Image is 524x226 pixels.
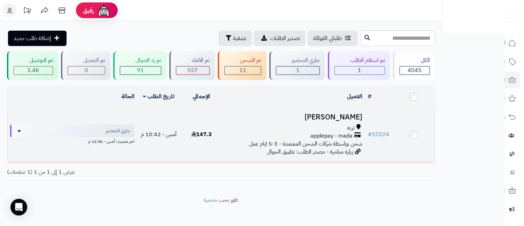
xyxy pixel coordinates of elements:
a: تم استلام الطلب 1 [326,51,392,80]
div: جاري التحضير [276,56,320,64]
img: logo [501,5,517,23]
div: تم التعديل [68,56,105,64]
a: تم الشحن 11 [216,51,268,80]
div: 11 [225,67,261,75]
div: Open Intercom Messenger [10,199,27,216]
span: 4045 [408,66,422,75]
button: تصفية [218,31,252,46]
span: رفيق [83,6,94,15]
div: 557 [176,67,209,75]
span: 3.4K [28,66,39,75]
a: تحديثات المنصة [18,3,36,19]
div: تم الالغاء [176,56,210,64]
a: الحالة [121,92,134,101]
div: اخر تحديث: أمس - 11:36 م [10,137,134,145]
a: تاريخ الطلب [143,92,175,101]
div: تم استلام الطلب [334,56,385,64]
span: زيارة مباشرة - مصدر الطلب: تطبيق الجوال [267,148,353,156]
span: 91 [137,66,144,75]
img: ai-face.png [97,3,111,17]
a: # [368,92,371,101]
span: 11 [239,66,246,75]
div: تم التوصيل [14,56,53,64]
span: إضافة طلب جديد [14,34,51,42]
div: 1 [276,67,319,75]
span: تربه [347,124,355,132]
span: 1 [296,66,300,75]
span: تصدير الطلبات [270,34,300,42]
span: 0 [85,66,88,75]
a: إضافة طلب جديد [8,31,67,46]
a: طلباتي المُوكلة [308,31,358,46]
a: #10224 [368,130,389,139]
div: 3384 [14,67,53,75]
a: تم الالغاء 557 [168,51,216,80]
span: applepay - mada [310,132,353,140]
span: تصفية [233,34,246,42]
span: شحن بواسطة شركات الشحن المعتمدة - 3-5 ايام عمل [249,140,362,148]
span: طلباتي المُوكلة [313,34,342,42]
span: 557 [188,66,198,75]
a: العميل [347,92,362,101]
a: تصدير الطلبات [254,31,306,46]
div: 0 [68,67,105,75]
div: 1 [335,67,385,75]
span: 1 [358,66,362,75]
div: تم رد الاموال [120,56,161,64]
div: الكل [400,56,430,64]
span: 147.3 [191,130,212,139]
span: جاري التحضير [106,127,130,134]
a: تم التعديل 0 [60,51,112,80]
a: تم التوصيل 3.4K [6,51,60,80]
a: تم رد الاموال 91 [112,51,168,80]
h3: [PERSON_NAME] [226,113,363,121]
a: جاري التحضير 1 [268,51,326,80]
div: 91 [120,67,161,75]
span: # [368,130,372,139]
a: الكل4045 [392,51,437,80]
a: متجرة [204,196,216,204]
div: عرض 1 إلى 1 من 1 (1 صفحات) [2,168,221,176]
div: تم الشحن [224,56,261,64]
span: أمس - 10:42 م [141,130,177,139]
a: الإجمالي [193,92,210,101]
